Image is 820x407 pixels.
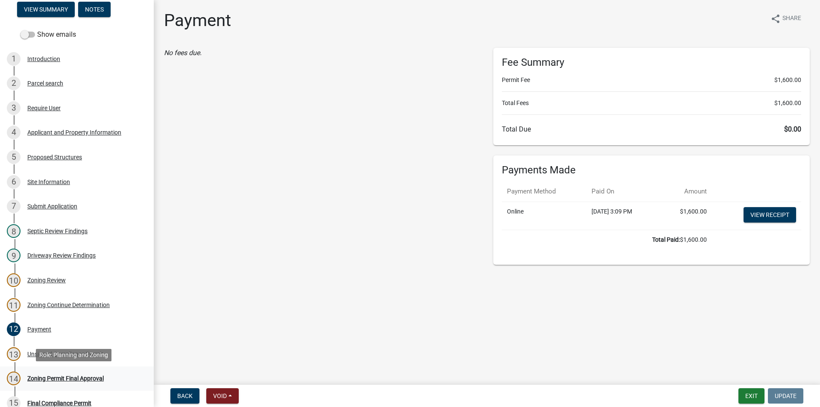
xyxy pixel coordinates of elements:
span: Share [782,14,801,24]
span: $0.00 [784,125,801,133]
div: Zoning Review [27,277,66,283]
div: Site Information [27,179,70,185]
span: Update [775,392,797,399]
div: Driveway Review Findings [27,252,96,258]
a: View receipt [744,207,796,223]
li: Permit Fee [502,76,801,85]
div: Septic Review Findings [27,228,88,234]
div: 3 [7,101,20,115]
td: Online [502,202,586,230]
i: No fees due. [164,49,202,57]
h6: Payments Made [502,164,801,176]
div: Require User [27,105,61,111]
div: Payment [27,326,51,332]
th: Amount [659,182,712,202]
span: Back [177,392,193,399]
th: Payment Method [502,182,586,202]
div: Applicant and Property Information [27,129,121,135]
div: Parcel search [27,80,63,86]
div: Unsigned Compliance Permit [27,351,103,357]
div: 8 [7,224,20,238]
button: Exit [738,388,764,404]
div: 12 [7,322,20,336]
div: Role: Planning and Zoning [36,349,111,361]
h1: Payment [164,10,231,31]
button: Notes [78,2,111,17]
div: Zoning Permit Final Approval [27,375,104,381]
span: $1,600.00 [774,99,801,108]
div: 4 [7,126,20,139]
wm-modal-confirm: Notes [78,6,111,13]
div: Proposed Structures [27,154,82,160]
div: 14 [7,372,20,385]
button: Void [206,388,239,404]
div: 6 [7,175,20,189]
div: 11 [7,298,20,312]
i: share [770,14,781,24]
button: shareShare [764,10,808,27]
div: 5 [7,150,20,164]
div: 9 [7,249,20,262]
td: $1,600.00 [502,230,712,249]
div: Introduction [27,56,60,62]
div: Final Compliance Permit [27,400,91,406]
div: Zoning Continue Determination [27,302,110,308]
th: Paid On [586,182,659,202]
h6: Fee Summary [502,56,801,69]
div: 2 [7,76,20,90]
td: [DATE] 3:09 PM [586,202,659,230]
button: Update [768,388,803,404]
span: $1,600.00 [774,76,801,85]
label: Show emails [20,29,76,40]
b: Total Paid: [652,236,680,243]
wm-modal-confirm: Summary [17,6,75,13]
td: $1,600.00 [659,202,712,230]
div: 7 [7,199,20,213]
div: 13 [7,347,20,361]
div: 1 [7,52,20,66]
div: 10 [7,273,20,287]
h6: Total Due [502,125,801,133]
li: Total Fees [502,99,801,108]
span: Void [213,392,227,399]
div: Submit Application [27,203,77,209]
button: Back [170,388,199,404]
button: View Summary [17,2,75,17]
